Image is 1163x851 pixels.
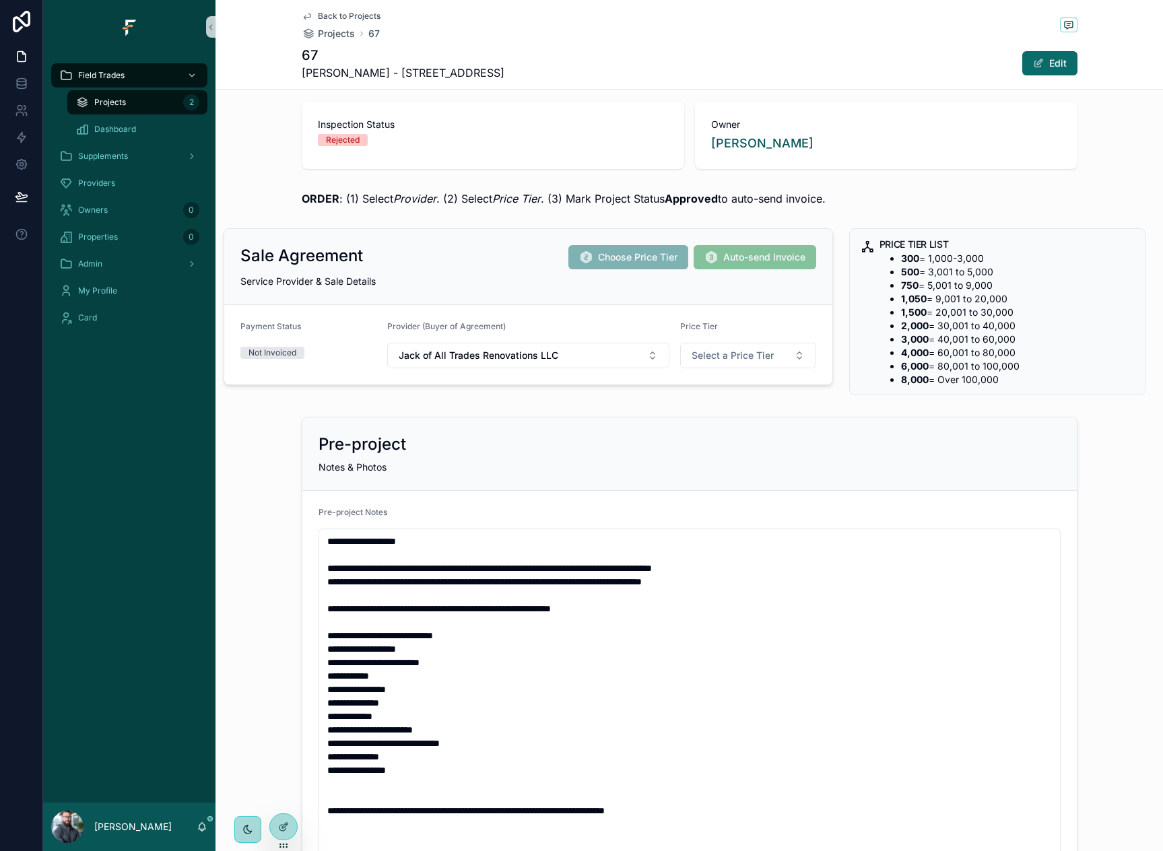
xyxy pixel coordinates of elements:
div: 0 [183,229,199,245]
span: Service Provider & Sale Details [240,275,376,287]
em: Price Tier [492,192,541,205]
img: App logo [119,16,140,38]
span: My Profile [78,285,117,296]
span: Field Trades [78,70,125,81]
a: 67 [368,27,380,40]
span: Inspection Status [318,118,668,131]
a: Dashboard [67,117,207,141]
span: Pre-project Notes [319,507,387,517]
a: Properties0 [51,225,207,249]
li: = 1,000-3,000 [901,252,1134,265]
strong: 4,000 [901,347,929,358]
button: Select Button [387,343,669,368]
li: = Over 100,000 [901,373,1134,386]
strong: 1,500 [901,306,927,318]
span: Providers [78,178,115,189]
a: Projects2 [67,90,207,114]
li: = 3,001 to 5,000 [901,265,1134,279]
strong: 3,000 [901,333,929,345]
a: Supplements [51,144,207,168]
strong: ORDER [302,192,339,205]
span: Payment Status [240,321,301,331]
li: = 40,001 to 60,000 [901,333,1134,346]
span: Back to Projects [318,11,380,22]
a: Card [51,306,207,330]
a: Admin [51,252,207,276]
span: Owners [78,205,108,215]
h2: Sale Agreement [240,245,363,267]
h2: Pre-project [319,434,406,455]
span: Projects [94,97,126,108]
span: Owner [711,118,1061,131]
li: = 30,001 to 40,000 [901,319,1134,333]
p: [PERSON_NAME] [94,820,172,833]
div: - **300** = 1,000-3,000 - **500** = 3,001 to 5,000 - **750** = 5,001 to 9,000 - **1,050** = 9,001... [879,252,1134,386]
button: Edit [1022,51,1077,75]
span: Supplements [78,151,128,162]
li: = 80,001 to 100,000 [901,360,1134,373]
strong: 750 [901,279,919,291]
span: Projects [318,27,355,40]
li: = 20,001 to 30,000 [901,306,1134,319]
strong: 8,000 [901,374,929,385]
li: = 9,001 to 20,000 [901,292,1134,306]
a: My Profile [51,279,207,303]
span: Dashboard [94,124,136,135]
div: scrollable content [43,54,215,347]
strong: 6,000 [901,360,929,372]
li: = 60,001 to 80,000 [901,346,1134,360]
span: Admin [78,259,102,269]
button: Select Button [680,343,816,368]
strong: 2,000 [901,320,929,331]
div: Not Invoiced [248,347,296,359]
strong: 500 [901,266,919,277]
a: Owners0 [51,198,207,222]
a: Providers [51,171,207,195]
span: Notes & Photos [319,461,387,473]
a: Back to Projects [302,11,380,22]
a: Projects [302,27,355,40]
h5: PRICE TIER LIST [879,240,1134,249]
span: [PERSON_NAME] - [STREET_ADDRESS] [302,65,504,81]
div: 2 [183,94,199,110]
span: Jack of All Trades Renovations LLC [399,349,558,362]
div: 0 [183,202,199,218]
div: Rejected [326,134,360,146]
strong: 1,050 [901,293,927,304]
span: : (1) Select . (2) Select . (3) Mark Project Status to auto-send invoice. [302,192,826,205]
span: Card [78,312,97,323]
h1: 67 [302,46,504,65]
a: [PERSON_NAME] [711,134,813,153]
span: Properties [78,232,118,242]
span: Select a Price Tier [692,349,774,362]
strong: Approved [665,192,718,205]
em: Provider [393,192,436,205]
li: = 5,001 to 9,000 [901,279,1134,292]
span: Price Tier [680,321,718,331]
span: Provider (Buyer of Agreement) [387,321,506,331]
strong: 300 [901,252,919,264]
a: Field Trades [51,63,207,88]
